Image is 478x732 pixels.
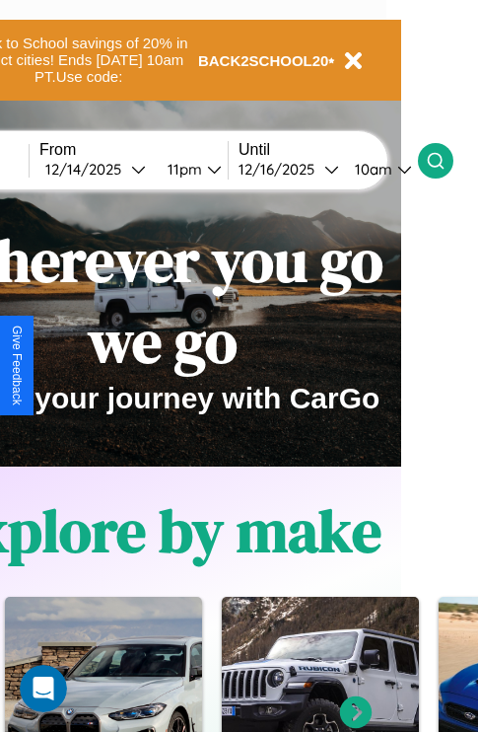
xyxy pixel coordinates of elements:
iframe: Intercom live chat [20,665,67,712]
b: BACK2SCHOOL20 [198,52,329,69]
button: 11pm [152,159,228,180]
button: 12/14/2025 [39,159,152,180]
div: 12 / 14 / 2025 [45,160,131,179]
div: 10am [345,160,397,179]
label: From [39,141,228,159]
label: Until [239,141,418,159]
div: Give Feedback [10,326,24,405]
div: 12 / 16 / 2025 [239,160,324,179]
button: 10am [339,159,418,180]
div: 11pm [158,160,207,179]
